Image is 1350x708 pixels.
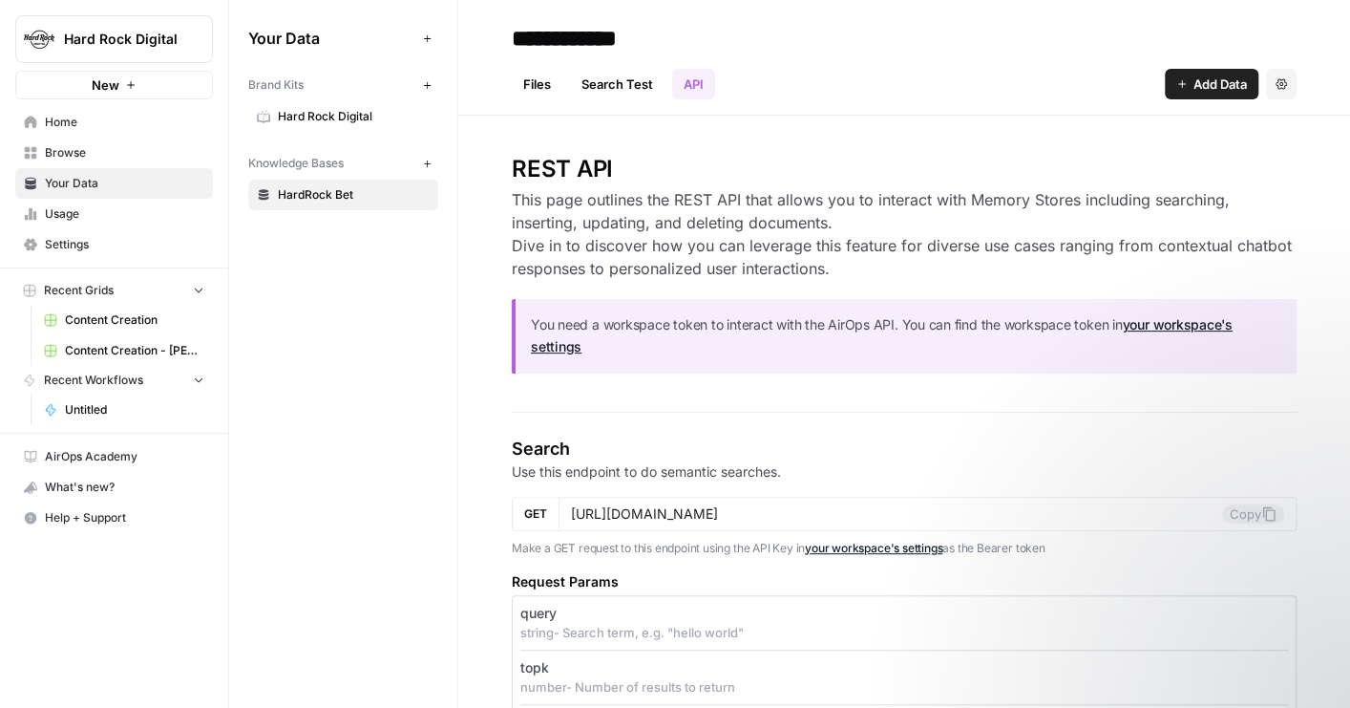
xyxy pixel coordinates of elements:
a: Untitled [35,395,213,425]
button: What's new? [15,472,213,503]
span: New [92,75,119,95]
span: Content Creation [65,311,204,329]
a: API [672,69,715,99]
a: Settings [15,229,213,260]
span: Untitled [65,401,204,418]
span: Your Data [45,175,204,192]
a: AirOps Academy [15,441,213,472]
p: You need a workspace token to interact with the AirOps API. You can find the workspace token in [531,314,1281,358]
span: Help + Support [45,509,204,526]
span: Add Data [1193,75,1247,94]
span: Your Data [248,27,415,50]
a: your workspace's settings [531,316,1233,354]
span: Settings [45,236,204,253]
a: Your Data [15,168,213,199]
button: Add Data [1165,69,1258,99]
span: Content Creation - [PERSON_NAME] [65,342,204,359]
a: Browse [15,138,213,168]
a: your workspace's settings [805,541,942,555]
button: New [15,71,213,99]
span: Browse [45,144,204,161]
button: Copy [1222,504,1284,524]
a: HardRock Bet [248,180,438,210]
span: AirOps Academy [45,448,204,465]
h2: REST API [512,154,1297,184]
button: Recent Grids [15,276,213,305]
p: topk [520,658,549,677]
span: HardRock Bet [278,186,430,204]
a: Home [15,107,213,138]
span: Knowledge Bases [248,155,344,172]
span: Hard Rock Digital [278,108,430,125]
span: GET [524,505,547,523]
span: Hard Rock Digital [64,30,179,49]
h5: Request Params [512,572,1297,591]
a: Files [512,69,562,99]
span: Brand Kits [248,76,304,94]
button: Help + Support [15,503,213,533]
a: Content Creation - [PERSON_NAME] [35,335,213,366]
div: What's new? [16,473,212,502]
p: string - Search term, e.g. "hello world" [520,623,1288,642]
button: Recent Workflows [15,366,213,395]
a: Search Test [570,69,664,99]
img: Hard Rock Digital Logo [22,22,56,56]
a: Usage [15,199,213,229]
span: Home [45,114,204,131]
p: number - Number of results to return [520,677,1288,697]
h3: This page outlines the REST API that allows you to interact with Memory Stores including searchin... [512,188,1297,280]
a: Hard Rock Digital [248,101,438,132]
p: Use this endpoint to do semantic searches. [512,462,1297,482]
span: Recent Grids [44,282,114,299]
p: Make a GET request to this endpoint using the API Key in as the Bearer token [512,539,1297,558]
p: query [520,604,557,623]
span: Recent Workflows [44,372,143,389]
h4: Search [512,436,1297,462]
button: Workspace: Hard Rock Digital [15,15,213,63]
span: Usage [45,205,204,223]
a: Content Creation [35,305,213,335]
